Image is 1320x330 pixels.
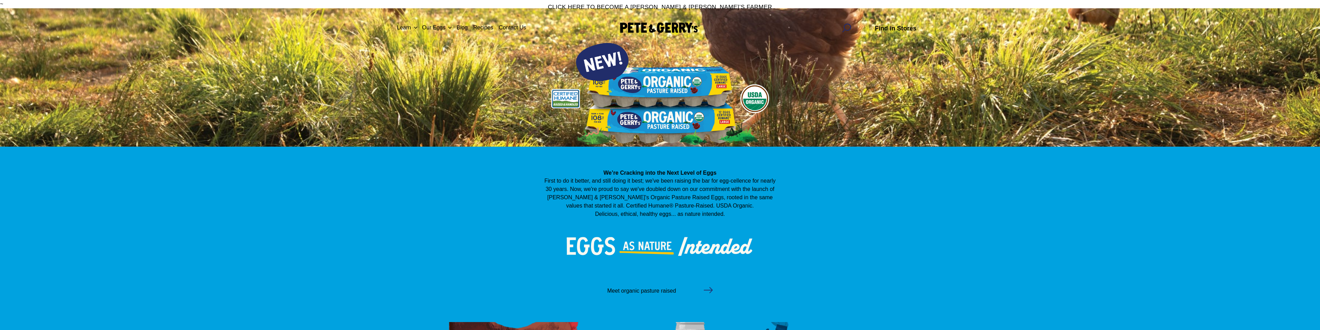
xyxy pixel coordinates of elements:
a: Meet organic pasture raised [598,279,722,301]
input: Search [835,19,858,36]
span: We’re [603,169,618,177]
em: the [657,170,665,176]
a: Recipes [470,19,496,36]
span: Cracking [620,169,644,177]
a: Blog [454,19,470,36]
span: Recipes [473,24,493,32]
span: Eggs​ [703,169,717,177]
span: Level [681,169,695,177]
a: Contact Us [496,19,529,36]
span: Find in Stores [875,24,916,33]
button: Open the dropdown menu for Learn [414,27,417,29]
a: Our Eggs [419,19,449,36]
span: Next [667,169,679,177]
a: Find in Stores [865,19,926,36]
span: Learn [397,24,411,32]
span: into [645,169,655,177]
p: First to do it better, and still doing it best; we've been raising the bar for egg-cellence for n... [541,177,779,218]
em: of [696,170,701,176]
span: Blog [456,24,468,32]
span: Meet organic pasture raised [607,287,676,295]
span: Contact Us [499,24,526,32]
span: Our Eggs [422,24,446,32]
a: Learn [394,19,414,36]
button: Open the dropdown menu for Our Eggs [448,27,452,29]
